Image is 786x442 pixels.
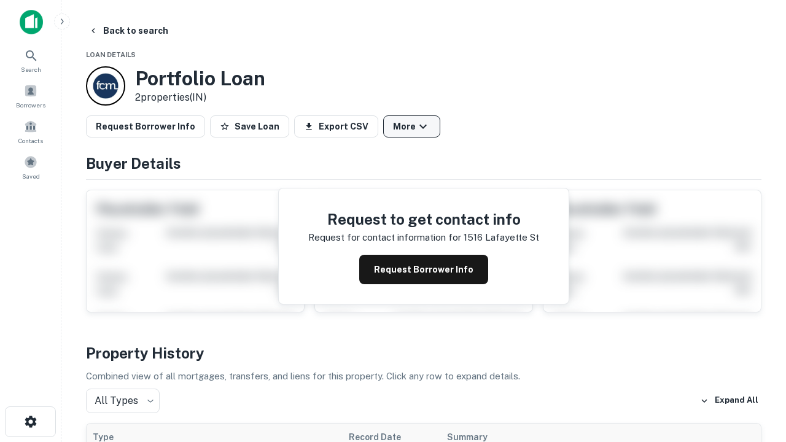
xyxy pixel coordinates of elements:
a: Contacts [4,115,58,148]
button: Request Borrower Info [359,255,488,284]
iframe: Chat Widget [725,344,786,403]
a: Search [4,44,58,77]
a: Borrowers [4,79,58,112]
span: Search [21,64,41,74]
button: More [383,115,440,138]
span: Saved [22,171,40,181]
p: 1516 lafayette st [464,230,539,245]
button: Request Borrower Info [86,115,205,138]
p: 2 properties (IN) [135,90,265,105]
span: Borrowers [16,100,45,110]
span: Loan Details [86,51,136,58]
button: Export CSV [294,115,378,138]
p: Request for contact information for [308,230,461,245]
h4: Request to get contact info [308,208,539,230]
a: Saved [4,150,58,184]
p: Combined view of all mortgages, transfers, and liens for this property. Click any row to expand d... [86,369,761,384]
img: capitalize-icon.png [20,10,43,34]
span: Contacts [18,136,43,145]
h4: Buyer Details [86,152,761,174]
button: Save Loan [210,115,289,138]
div: All Types [86,389,160,413]
h4: Property History [86,342,761,364]
h3: Portfolio Loan [135,67,265,90]
button: Back to search [84,20,173,42]
button: Expand All [697,392,761,410]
